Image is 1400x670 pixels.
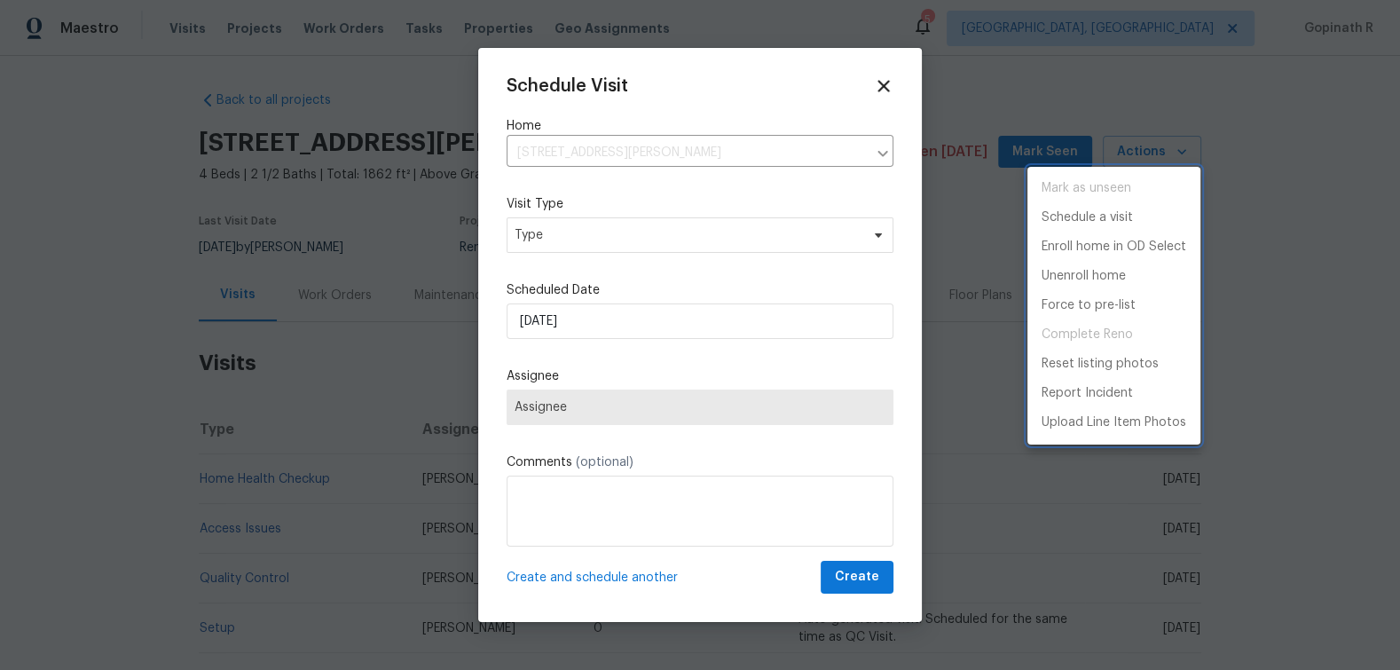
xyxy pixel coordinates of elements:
p: Reset listing photos [1042,355,1159,374]
p: Report Incident [1042,384,1133,403]
p: Schedule a visit [1042,209,1133,227]
span: Project is already completed [1027,320,1200,350]
p: Upload Line Item Photos [1042,414,1186,432]
p: Unenroll home [1042,267,1126,286]
p: Enroll home in OD Select [1042,238,1186,256]
p: Force to pre-list [1042,296,1136,315]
